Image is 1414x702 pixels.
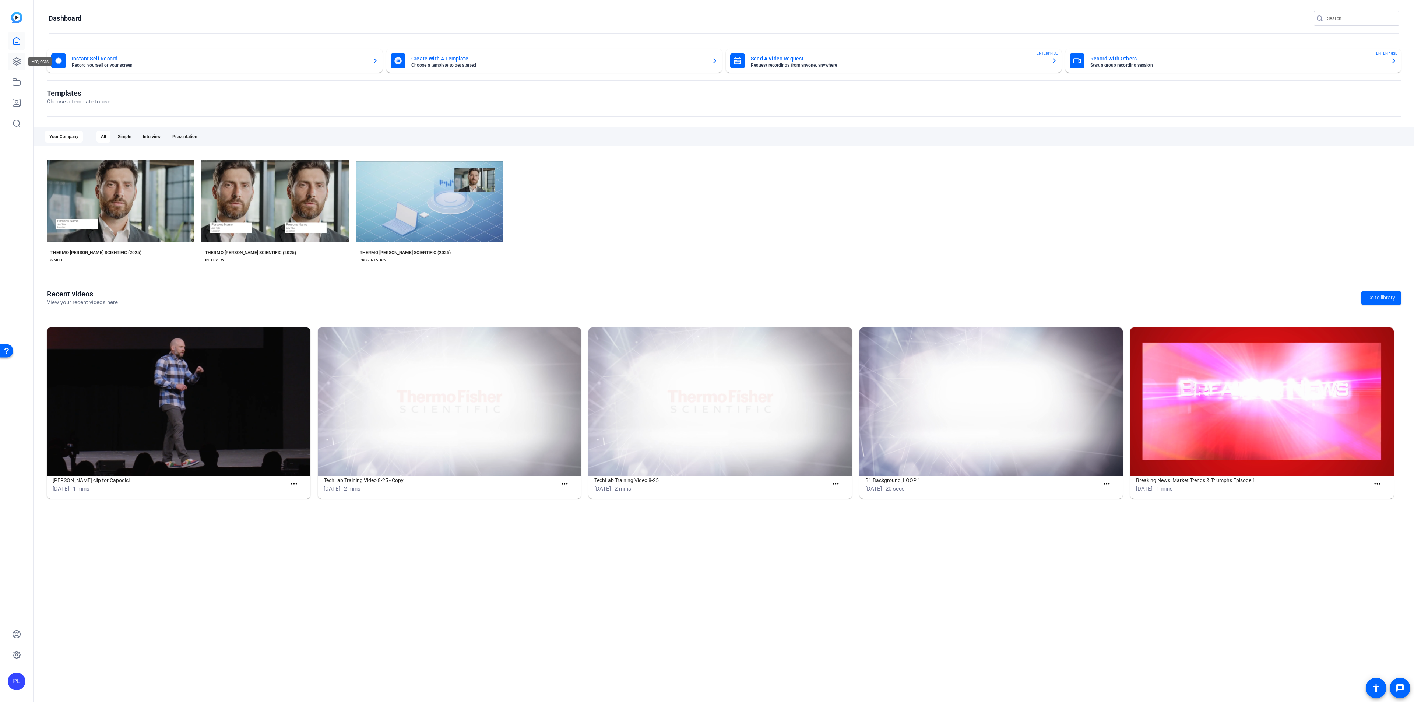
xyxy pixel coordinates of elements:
[72,63,366,67] mat-card-subtitle: Record yourself or your screen
[205,250,296,256] div: THERMO [PERSON_NAME] SCIENTIFIC (2025)
[1130,327,1394,476] img: Breaking News: Market Trends & Triumphs Episode 1
[8,673,25,690] div: PL
[411,63,706,67] mat-card-subtitle: Choose a template to get started
[1090,63,1385,67] mat-card-subtitle: Start a group recording session
[1367,294,1395,302] span: Go to library
[47,298,118,307] p: View your recent videos here
[96,131,110,143] div: All
[168,131,202,143] div: Presentation
[53,485,69,492] span: [DATE]
[205,257,224,263] div: INTERVIEW
[1136,485,1153,492] span: [DATE]
[1327,14,1393,23] input: Search
[28,57,52,66] div: Projects
[865,476,1099,485] h1: B1 Background_LOOP 1
[324,476,557,485] h1: TechLab Training Video 8-25 - Copy
[1361,291,1401,305] a: Go to library
[1037,50,1058,56] span: ENTERPRISE
[1136,476,1370,485] h1: Breaking News: Market Trends & Triumphs Episode 1
[47,89,110,98] h1: Templates
[1376,50,1397,56] span: ENTERPRISE
[50,250,141,256] div: THERMO [PERSON_NAME] SCIENTIFIC (2025)
[411,54,706,63] mat-card-title: Create With A Template
[1156,485,1173,492] span: 1 mins
[1102,480,1111,489] mat-icon: more_horiz
[560,480,569,489] mat-icon: more_horiz
[594,485,611,492] span: [DATE]
[360,250,451,256] div: THERMO [PERSON_NAME] SCIENTIFIC (2025)
[113,131,136,143] div: Simple
[360,257,386,263] div: PRESENTATION
[726,49,1062,73] button: Send A Video RequestRequest recordings from anyone, anywhereENTERPRISE
[751,63,1045,67] mat-card-subtitle: Request recordings from anyone, anywhere
[588,327,852,476] img: TechLab Training Video 8-25
[594,476,828,485] h1: TechLab Training Video 8-25
[1373,480,1382,489] mat-icon: more_horiz
[1372,684,1380,692] mat-icon: accessibility
[45,131,83,143] div: Your Company
[344,485,360,492] span: 2 mins
[49,14,81,23] h1: Dashboard
[11,12,22,23] img: blue-gradient.svg
[615,485,631,492] span: 2 mins
[1396,684,1404,692] mat-icon: message
[47,289,118,298] h1: Recent videos
[1065,49,1401,73] button: Record With OthersStart a group recording sessionENTERPRISE
[831,480,840,489] mat-icon: more_horiz
[47,98,110,106] p: Choose a template to use
[1090,54,1385,63] mat-card-title: Record With Others
[138,131,165,143] div: Interview
[324,485,340,492] span: [DATE]
[886,485,905,492] span: 20 secs
[53,476,286,485] h1: [PERSON_NAME] clip for Capodici
[72,54,366,63] mat-card-title: Instant Self Record
[50,257,63,263] div: SIMPLE
[47,327,310,476] img: James Lawrence clip for Capodici
[865,485,882,492] span: [DATE]
[289,480,299,489] mat-icon: more_horiz
[73,485,89,492] span: 1 mins
[859,327,1123,476] img: B1 Background_LOOP 1
[751,54,1045,63] mat-card-title: Send A Video Request
[386,49,722,73] button: Create With A TemplateChoose a template to get started
[47,49,383,73] button: Instant Self RecordRecord yourself or your screen
[318,327,581,476] img: TechLab Training Video 8-25 - Copy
